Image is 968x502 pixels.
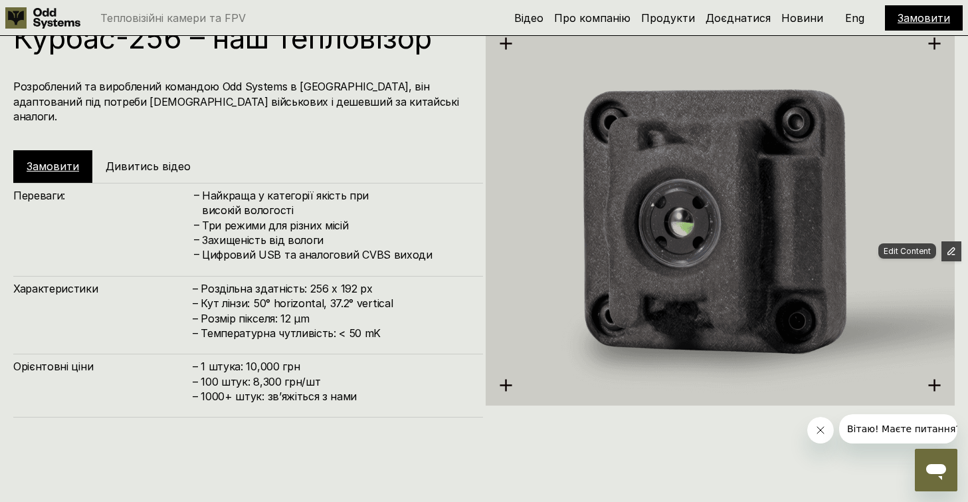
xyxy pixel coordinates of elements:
span: Вітаю! Маєте питання? [8,9,122,20]
h4: Три режими для різних місій [202,218,470,233]
iframe: Кнопка для запуску вікна повідомлень [915,449,957,491]
h4: – Роздільна здатність: 256 x 192 px – Кут лінзи: 50° horizontal, 37.2° vertical – Розмір пікселя:... [193,281,470,341]
p: Eng [845,13,864,23]
a: Продукти [641,11,695,25]
a: Про компанію [554,11,630,25]
a: Замовити [898,11,950,25]
h4: Найкраща у категорії якість при високій вологості [202,188,470,218]
a: Новини [781,11,823,25]
h4: Переваги: [13,188,193,203]
iframe: Закрити повідомлення [807,417,834,443]
h4: Цифровий USB та аналоговий CVBS виходи [202,247,470,262]
span: Edit Framer Content [878,243,936,259]
button: Edit Framer Content [941,241,961,261]
a: Відео [514,11,543,25]
span: – ⁠1000+ штук: звʼяжіться з нами [193,390,357,403]
h1: Курбас-256 – наш тепловізор [13,23,470,53]
p: Тепловізійні камери та FPV [100,13,246,23]
a: Доєднатися [706,11,771,25]
h4: – [194,188,199,202]
iframe: Повідомлення від компанії [839,414,957,443]
h4: Розроблений та вироблений командою Odd Systems в [GEOGRAPHIC_DATA], він адаптований під потреби [... [13,79,470,124]
h4: Орієнтовні ціни [13,359,193,374]
h4: – [194,217,199,231]
h4: Характеристики [13,281,193,296]
h4: – [194,232,199,247]
h4: – 1 штука: 10,000 грн – 100 штук: 8,300 грн/шт [193,359,470,404]
h4: – [194,247,199,261]
a: Замовити [27,160,79,173]
h4: Захищеність від вологи [202,233,470,247]
h5: Дивитись відео [106,159,191,174]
